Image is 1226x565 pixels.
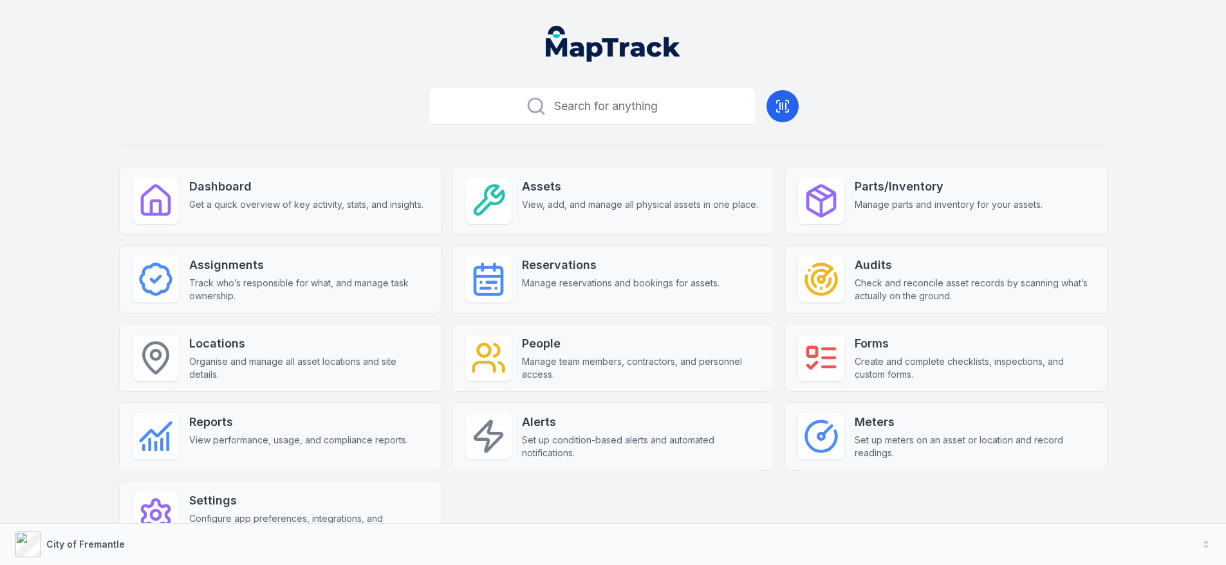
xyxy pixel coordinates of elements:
span: Check and reconcile asset records by scanning what’s actually on the ground. [855,277,1093,302]
strong: Meters [855,413,1093,431]
span: Create and complete checklists, inspections, and custom forms. [855,355,1093,381]
a: ReportsView performance, usage, and compliance reports. [119,402,441,470]
a: AuditsCheck and reconcile asset records by scanning what’s actually on the ground. [785,245,1107,313]
a: LocationsOrganise and manage all asset locations and site details. [119,324,441,392]
a: ReservationsManage reservations and bookings for assets. [452,245,774,313]
span: Set up condition-based alerts and automated notifications. [522,434,761,459]
strong: Dashboard [189,178,423,196]
strong: Reports [189,413,408,431]
span: Search for anything [554,97,658,115]
span: Manage parts and inventory for your assets. [855,198,1043,211]
strong: Audits [855,256,1093,274]
span: View, add, and manage all physical assets in one place. [522,198,758,211]
strong: Assets [522,178,758,196]
a: AssetsView, add, and manage all physical assets in one place. [452,167,774,235]
span: Manage reservations and bookings for assets. [522,277,720,290]
strong: Assignments [189,256,428,274]
a: DashboardGet a quick overview of key activity, stats, and insights. [119,167,441,235]
a: AlertsSet up condition-based alerts and automated notifications. [452,402,774,470]
a: Parts/InventoryManage parts and inventory for your assets. [785,167,1107,235]
span: View performance, usage, and compliance reports. [189,434,408,447]
a: AssignmentsTrack who’s responsible for what, and manage task ownership. [119,245,441,313]
strong: Settings [189,492,428,510]
a: FormsCreate and complete checklists, inspections, and custom forms. [785,324,1107,392]
strong: Reservations [522,256,720,274]
strong: Alerts [522,413,761,431]
strong: Locations [189,335,428,353]
button: Search for anything [428,88,756,125]
span: Organise and manage all asset locations and site details. [189,355,428,381]
strong: Forms [855,335,1093,353]
strong: City of Fremantle [46,539,125,550]
span: Configure app preferences, integrations, and permissions. [189,512,428,538]
strong: Parts/Inventory [855,178,1043,196]
span: Manage team members, contractors, and personnel access. [522,355,761,381]
a: PeopleManage team members, contractors, and personnel access. [452,324,774,392]
span: Get a quick overview of key activity, stats, and insights. [189,198,423,211]
a: MetersSet up meters on an asset or location and record readings. [785,402,1107,470]
a: SettingsConfigure app preferences, integrations, and permissions. [119,481,441,549]
nav: Global [525,26,701,62]
span: Track who’s responsible for what, and manage task ownership. [189,277,428,302]
strong: People [522,335,761,353]
span: Set up meters on an asset or location and record readings. [855,434,1093,459]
